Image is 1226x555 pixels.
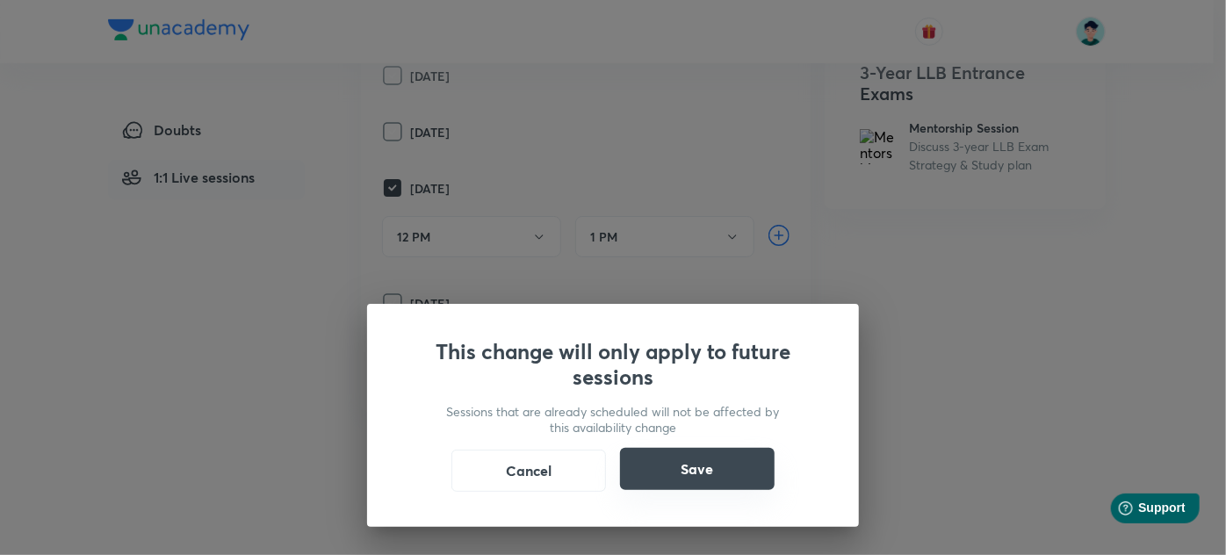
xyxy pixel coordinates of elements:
button: Save [620,448,775,490]
h3: This change will only apply to future sessions [409,339,817,390]
iframe: Help widget launcher [1070,487,1207,536]
p: Sessions that are already scheduled will not be affected by this availability change [445,404,782,436]
button: Cancel [451,450,606,492]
